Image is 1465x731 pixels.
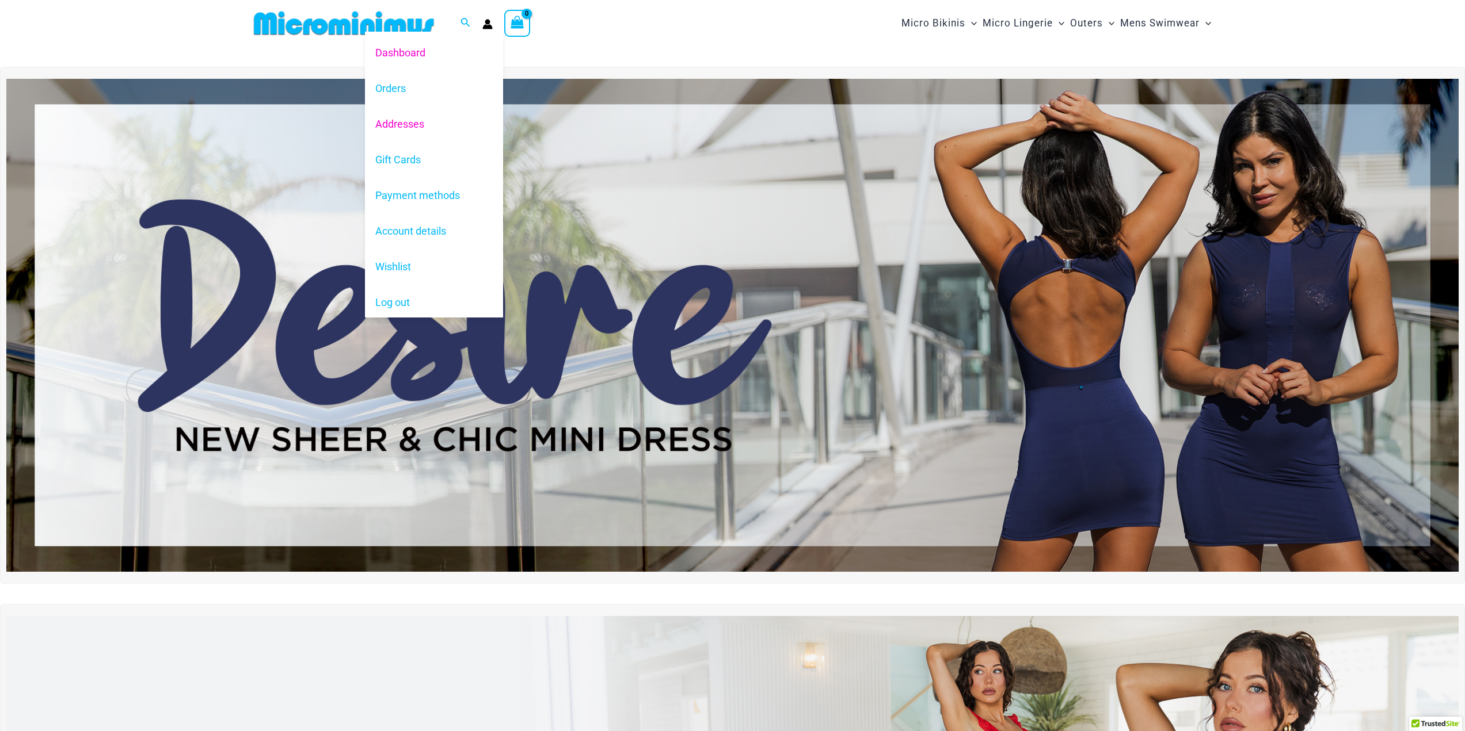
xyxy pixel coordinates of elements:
a: Micro BikinisMenu ToggleMenu Toggle [899,6,980,41]
a: Account details [365,213,503,249]
a: OutersMenu ToggleMenu Toggle [1067,6,1117,41]
a: Account icon link [482,19,493,29]
img: MM SHOP LOGO FLAT [249,10,439,36]
span: Menu Toggle [965,9,977,38]
img: Desire me Navy Dress [6,79,1459,572]
a: Orders [365,70,503,106]
a: Addresses [365,106,503,142]
a: Mens SwimwearMenu ToggleMenu Toggle [1117,6,1214,41]
a: Wishlist [365,249,503,285]
span: Micro Lingerie [983,9,1053,38]
a: Micro LingerieMenu ToggleMenu Toggle [980,6,1067,41]
nav: Site Navigation [897,4,1216,43]
span: Micro Bikinis [901,9,965,38]
a: Gift Cards [365,142,503,178]
span: Menu Toggle [1053,9,1064,38]
span: Mens Swimwear [1120,9,1200,38]
a: Payment methods [365,178,503,213]
a: View Shopping Cart, empty [504,10,531,36]
span: Menu Toggle [1103,9,1114,38]
span: Outers [1070,9,1103,38]
a: Log out [365,285,503,320]
a: Search icon link [461,16,471,30]
a: Dashboard [365,35,503,70]
span: Menu Toggle [1200,9,1211,38]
